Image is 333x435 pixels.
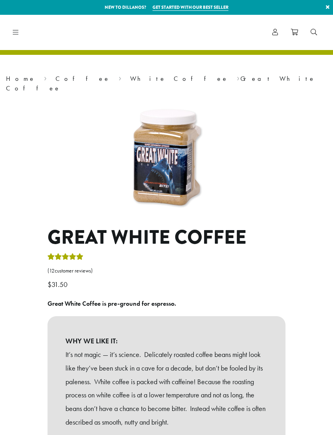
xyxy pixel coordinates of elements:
a: Coffee [55,74,110,83]
nav: Breadcrumb [6,74,327,93]
bdi: 31.50 [48,280,69,289]
span: 12 [49,267,55,274]
p: It’s not magic — it’s science. Delicately roasted coffee beans might look like they’ve been stuck... [65,348,268,429]
a: White Coffee [130,74,228,83]
h1: Great White Coffee [48,226,285,249]
a: Home [6,74,36,83]
a: (12customer reviews) [48,267,285,275]
img: Great White Coffee [107,100,226,220]
a: Search [304,26,323,39]
b: WHY WE LIKE IT: [65,334,268,348]
span: › [237,71,240,84]
span: › [119,71,121,84]
a: Get started with our best seller [153,4,228,11]
b: Great White Coffee is pre-ground for espresso. [48,299,176,308]
div: Rated 5.00 out of 5 [48,252,83,264]
span: › [44,71,47,84]
span: $ [48,280,52,289]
